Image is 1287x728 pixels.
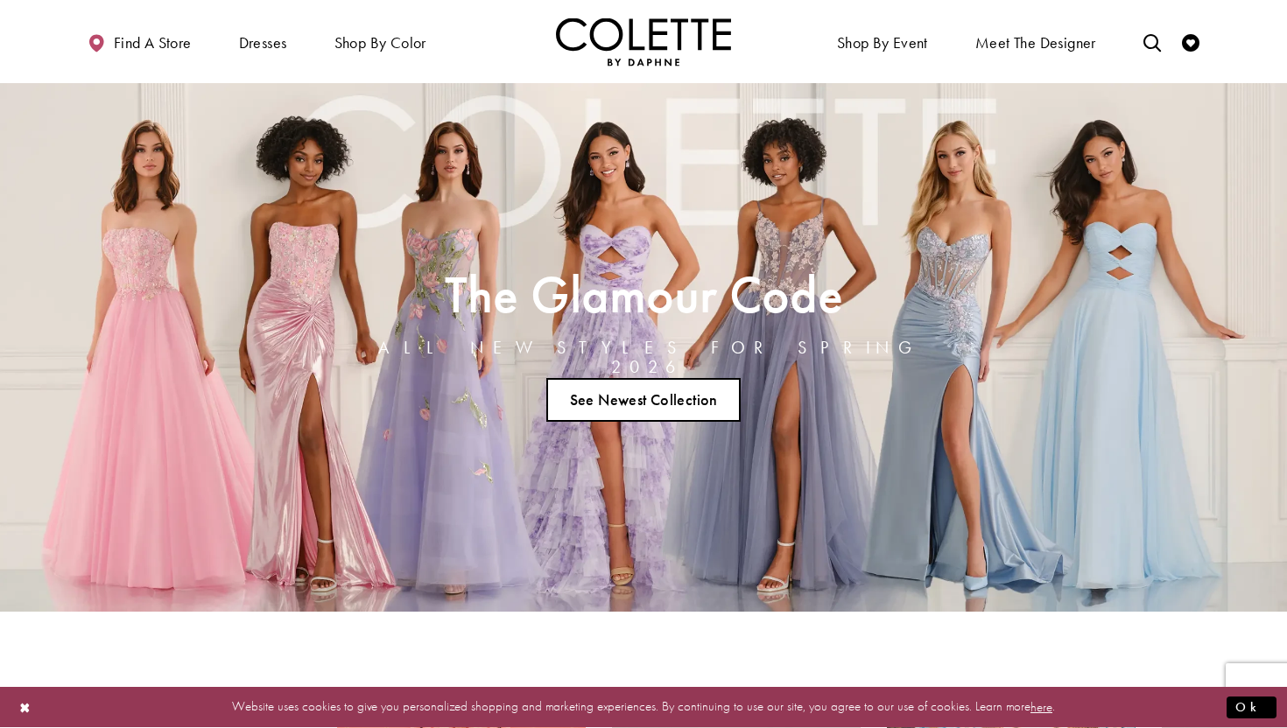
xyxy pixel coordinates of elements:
[235,17,292,66] span: Dresses
[833,17,932,66] span: Shop By Event
[114,34,192,52] span: Find a store
[1030,698,1052,716] a: here
[971,17,1101,66] a: Meet the designer
[83,17,195,66] a: Find a store
[11,692,40,723] button: Close Dialog
[344,338,943,376] h4: ALL NEW STYLES FOR SPRING 2026
[334,34,426,52] span: Shop by color
[975,34,1096,52] span: Meet the designer
[126,696,1161,719] p: Website uses cookies to give you personalized shopping and marketing experiences. By continuing t...
[556,17,731,66] img: Colette by Daphne
[239,34,287,52] span: Dresses
[546,378,741,422] a: See Newest Collection The Glamour Code ALL NEW STYLES FOR SPRING 2026
[1227,696,1276,718] button: Submit Dialog
[1178,17,1204,66] a: Check Wishlist
[837,34,928,52] span: Shop By Event
[1139,17,1165,66] a: Toggle search
[556,17,731,66] a: Visit Home Page
[344,270,943,318] h2: The Glamour Code
[330,17,431,66] span: Shop by color
[339,371,948,429] ul: Slider Links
